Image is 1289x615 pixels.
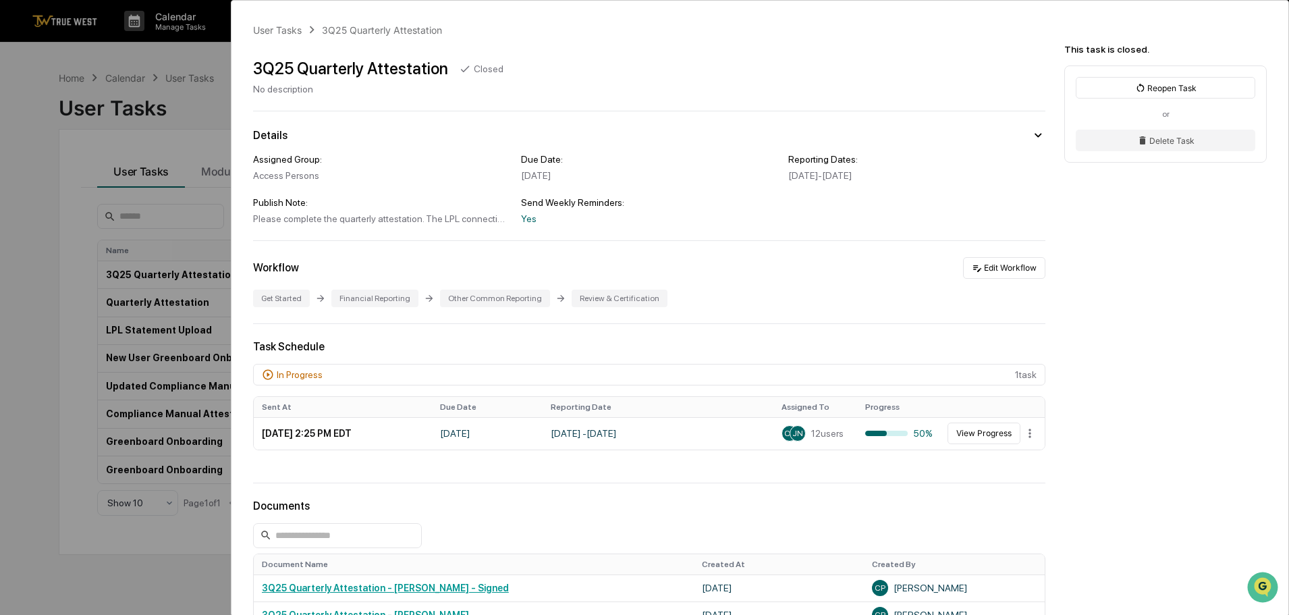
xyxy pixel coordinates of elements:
div: No description [253,84,503,95]
div: Review & Certification [572,290,667,307]
div: [DATE] [521,170,778,181]
div: 3Q25 Quarterly Attestation [253,59,448,78]
td: [DATE] 2:25 PM EDT [254,417,432,450]
span: JN [792,429,803,438]
div: Start new chat [46,103,221,117]
div: Closed [474,63,503,74]
div: Access Persons [253,170,510,181]
th: Due Date [432,397,543,417]
div: 🖐️ [13,171,24,182]
img: 1746055101610-c473b297-6a78-478c-a979-82029cc54cd1 [13,103,38,128]
div: 1 task [253,364,1045,385]
th: Reporting Date [543,397,773,417]
span: Attestations [111,170,167,184]
div: Please complete the quarterly attestation. The LPL connection has not been finalized so you will ... [253,213,510,224]
th: Document Name [254,554,694,574]
button: Reopen Task [1076,77,1255,99]
div: Get Started [253,290,310,307]
a: 3Q25 Quarterly Attestation - [PERSON_NAME] - Signed [262,583,509,593]
a: 🔎Data Lookup [8,190,90,215]
span: Pylon [134,229,163,239]
iframe: Open customer support [1246,570,1282,607]
div: or [1076,109,1255,119]
div: Documents [253,500,1045,512]
div: This task is closed. [1064,44,1267,55]
span: 12 users [811,428,844,439]
div: Financial Reporting [331,290,418,307]
div: Workflow [253,261,299,274]
span: Preclearance [27,170,87,184]
td: [DATE] [432,417,543,450]
span: [DATE] - [DATE] [788,170,852,181]
div: User Tasks [253,24,302,36]
div: Other Common Reporting [440,290,550,307]
div: Yes [521,213,778,224]
button: Edit Workflow [963,257,1045,279]
button: Start new chat [229,107,246,124]
div: 3Q25 Quarterly Attestation [322,24,442,36]
th: Sent At [254,397,432,417]
th: Progress [857,397,941,417]
div: Details [253,129,287,142]
p: How can we help? [13,28,246,50]
a: Powered byPylon [95,228,163,239]
button: Delete Task [1076,130,1255,151]
th: Created By [864,554,1045,574]
div: 🔎 [13,197,24,208]
a: 🖐️Preclearance [8,165,92,189]
div: 50% [865,428,933,439]
th: Assigned To [773,397,857,417]
th: Created At [694,554,864,574]
div: Task Schedule [253,340,1045,353]
div: Publish Note: [253,197,510,208]
div: In Progress [277,369,323,380]
div: 🗄️ [98,171,109,182]
td: [DATE] [694,574,864,601]
div: Reporting Dates: [788,154,1045,165]
div: [PERSON_NAME] [872,580,1037,596]
div: Due Date: [521,154,778,165]
div: Assigned Group: [253,154,510,165]
td: [DATE] - [DATE] [543,417,773,450]
span: Data Lookup [27,196,85,209]
button: View Progress [948,423,1020,444]
span: CP [784,429,795,438]
div: Send Weekly Reminders: [521,197,778,208]
span: CP [875,583,885,593]
div: We're available if you need us! [46,117,171,128]
a: 🗄️Attestations [92,165,173,189]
